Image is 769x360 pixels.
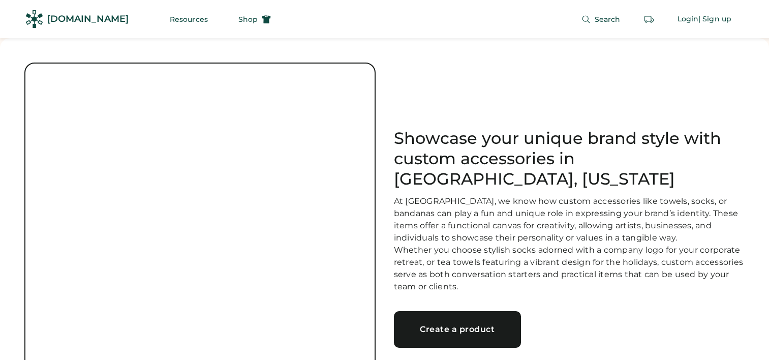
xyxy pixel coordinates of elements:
[569,9,633,29] button: Search
[158,9,220,29] button: Resources
[698,14,731,24] div: | Sign up
[678,14,699,24] div: Login
[394,195,745,293] div: At [GEOGRAPHIC_DATA], we know how custom accessories like towels, socks, or bandanas can play a f...
[226,9,283,29] button: Shop
[47,13,129,25] div: [DOMAIN_NAME]
[639,9,659,29] button: Retrieve an order
[238,16,258,23] span: Shop
[406,325,509,334] div: Create a product
[595,16,621,23] span: Search
[25,10,43,28] img: Rendered Logo - Screens
[394,128,745,189] h1: Showcase your unique brand style with custom accessories in [GEOGRAPHIC_DATA], [US_STATE]
[394,311,521,348] a: Create a product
